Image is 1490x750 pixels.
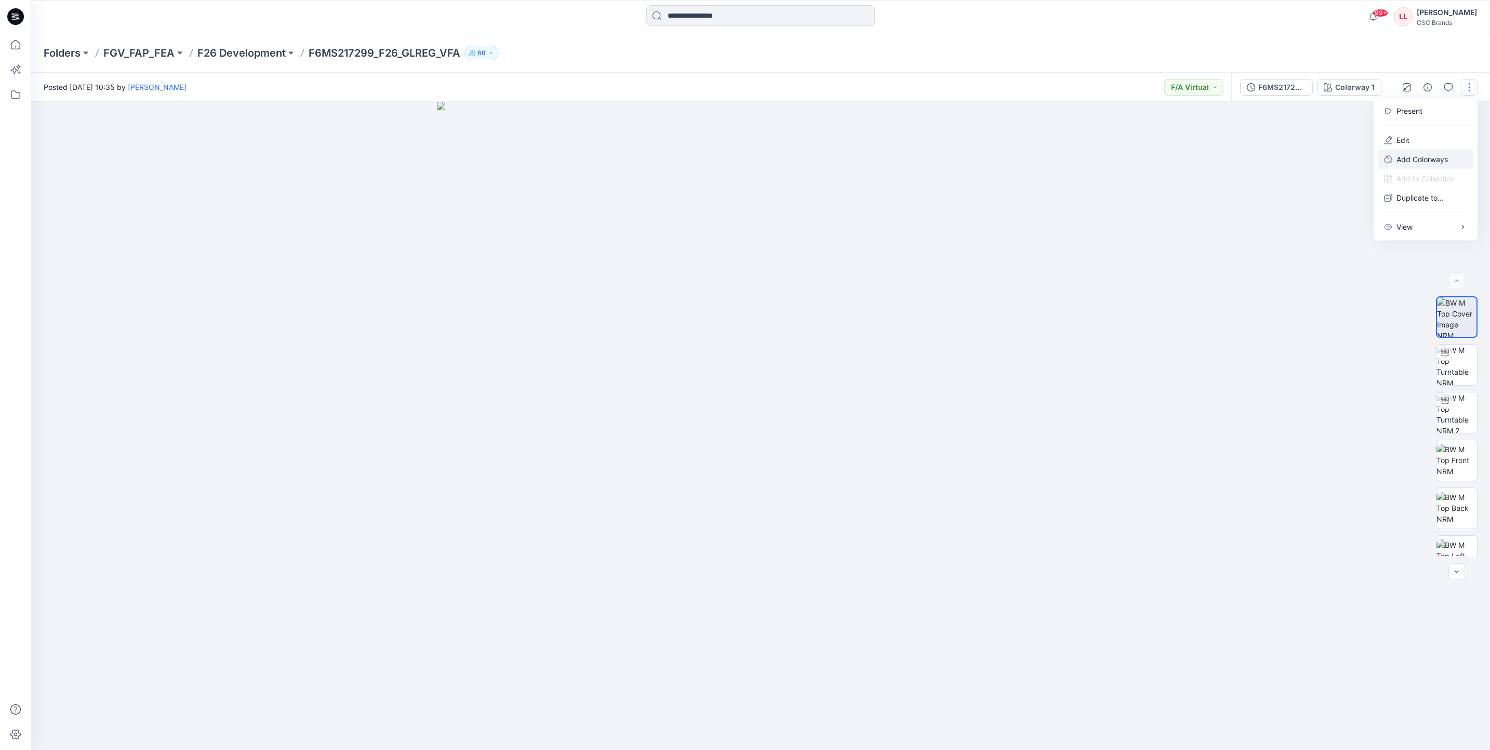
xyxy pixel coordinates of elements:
[1396,106,1422,116] a: Present
[1436,345,1477,385] img: BW M Top Turntable NRM
[1373,9,1388,17] span: 99+
[1436,444,1477,477] img: BW M Top Front NRM
[1436,492,1477,524] img: BW M Top Back NRM
[44,82,187,93] span: Posted [DATE] 10:35 by
[1417,6,1477,19] div: [PERSON_NAME]
[128,83,187,91] a: [PERSON_NAME]
[1258,82,1306,93] div: F6MS217299_F26_GLREG_VFA
[1394,7,1413,26] div: LL
[1396,192,1444,203] p: Duplicate to...
[477,47,486,59] p: 66
[1240,79,1313,96] button: F6MS217299_F26_GLREG_VFA
[197,46,286,60] a: F26 Development
[1437,297,1476,337] img: BW M Top Cover Image NRM
[1396,221,1413,232] p: View
[1396,135,1409,146] a: Edit
[103,46,175,60] a: FGV_FAP_FEA
[44,46,81,60] a: Folders
[1436,540,1477,572] img: BW M Top Left NRM
[1417,19,1477,27] div: CSC Brands
[309,46,460,60] p: F6MS217299_F26_GLREG_VFA
[464,46,499,60] button: 66
[437,102,1085,750] img: eyJhbGciOiJIUzI1NiIsImtpZCI6IjAiLCJzbHQiOiJzZXMiLCJ0eXAiOiJKV1QifQ.eyJkYXRhIjp7InR5cGUiOiJzdG9yYW...
[1335,82,1375,93] div: Colorway 1
[1436,392,1477,433] img: BW M Top Turntable NRM 2
[1317,79,1381,96] button: Colorway 1
[1396,154,1448,165] p: Add Colorways
[1419,79,1436,96] button: Details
